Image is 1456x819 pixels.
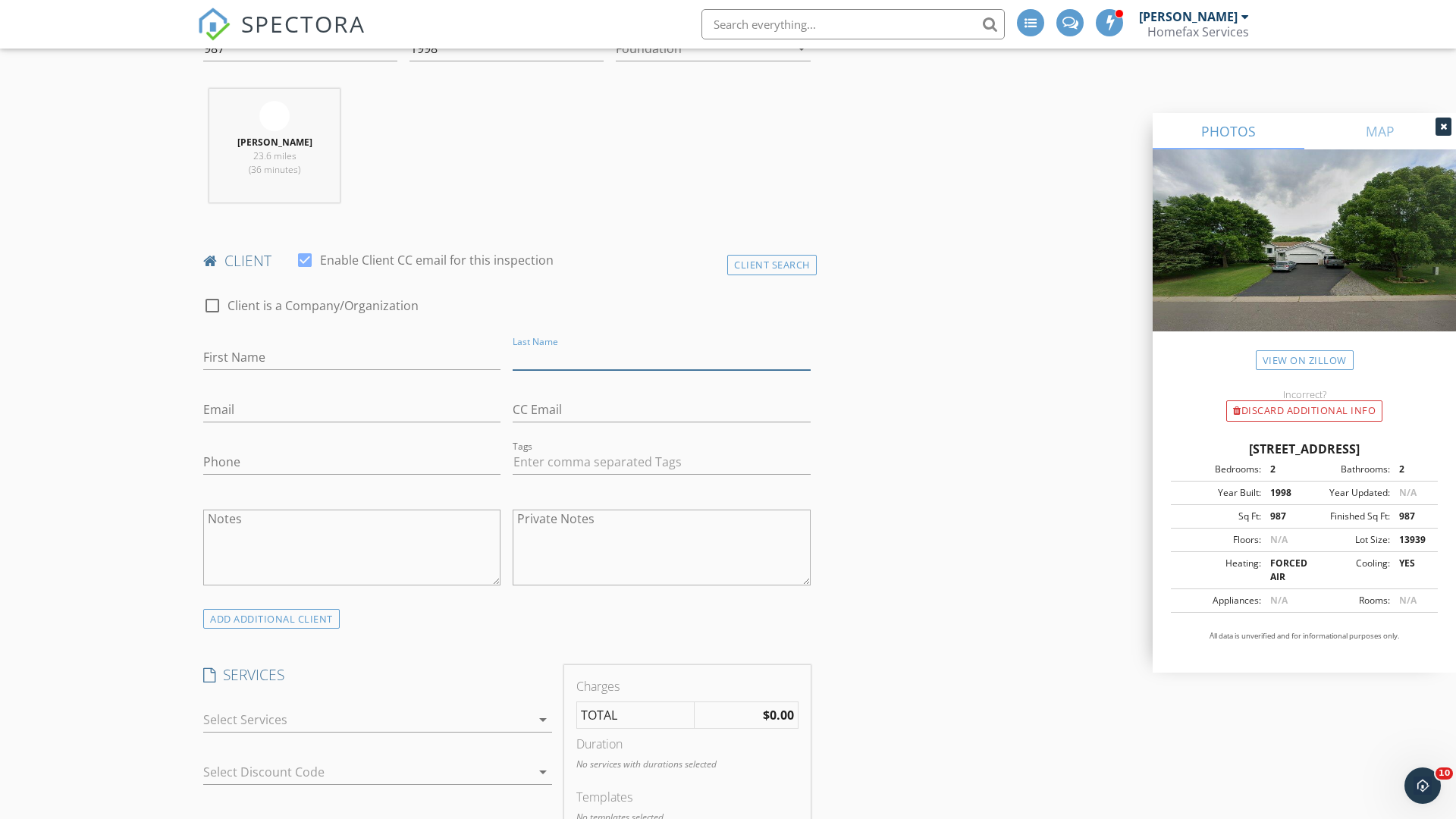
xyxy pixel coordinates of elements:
div: YES [1390,557,1433,584]
div: Finished Sq Ft: [1304,510,1390,523]
div: 1998 [1261,486,1304,500]
div: 2 [1261,463,1304,476]
img: The Best Home Inspection Software - Spectora [197,8,231,41]
div: Charges [576,677,798,695]
label: Enable Client CC email for this inspection [320,253,554,268]
span: N/A [1270,594,1288,607]
div: 13939 [1390,533,1433,547]
span: (36 minutes) [249,163,300,176]
div: Year Built: [1175,486,1261,500]
div: 987 [1390,510,1433,523]
div: Bedrooms: [1175,463,1261,476]
div: Discard Additional info [1226,400,1382,422]
div: Sq Ft: [1175,510,1261,523]
label: Client is a Company/Organization [227,298,419,313]
span: SPECTORA [241,8,366,39]
div: Floors: [1175,533,1261,547]
div: Duration [576,735,798,753]
div: Appliances: [1175,594,1261,607]
a: PHOTOS [1153,113,1304,149]
img: blank_spectora_logo.png [259,101,290,131]
img: streetview [1153,149,1456,368]
div: Incorrect? [1153,388,1456,400]
div: Cooling: [1304,557,1390,584]
div: 2 [1390,463,1433,476]
div: Lot Size: [1304,533,1390,547]
div: Bathrooms: [1304,463,1390,476]
p: All data is unverified and for informational purposes only. [1171,631,1438,642]
div: ADD ADDITIONAL client [203,609,340,629]
a: View on Zillow [1256,350,1354,371]
div: FORCED AIR [1261,557,1304,584]
span: N/A [1399,486,1417,499]
strong: [PERSON_NAME] [237,136,312,149]
div: Rooms: [1304,594,1390,607]
div: 987 [1261,510,1304,523]
span: N/A [1270,533,1288,546]
iframe: Intercom live chat [1404,767,1441,804]
div: Homefax Services [1147,24,1249,39]
a: SPECTORA [197,20,366,52]
i: arrow_drop_down [534,763,552,781]
a: MAP [1304,113,1456,149]
h4: SERVICES [203,665,552,685]
span: 10 [1436,767,1453,780]
span: N/A [1399,594,1417,607]
div: Templates [576,788,798,806]
p: No services with durations selected [576,758,798,771]
div: [PERSON_NAME] [1139,9,1238,24]
i: arrow_drop_down [792,39,811,58]
div: Client Search [727,255,817,275]
div: [STREET_ADDRESS] [1171,440,1438,458]
i: arrow_drop_down [534,711,552,729]
h4: client [203,251,811,271]
span: 23.6 miles [253,149,297,162]
input: Search everything... [701,9,1005,39]
div: Heating: [1175,557,1261,584]
div: Year Updated: [1304,486,1390,500]
strong: $0.00 [763,707,794,723]
td: TOTAL [577,702,695,729]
